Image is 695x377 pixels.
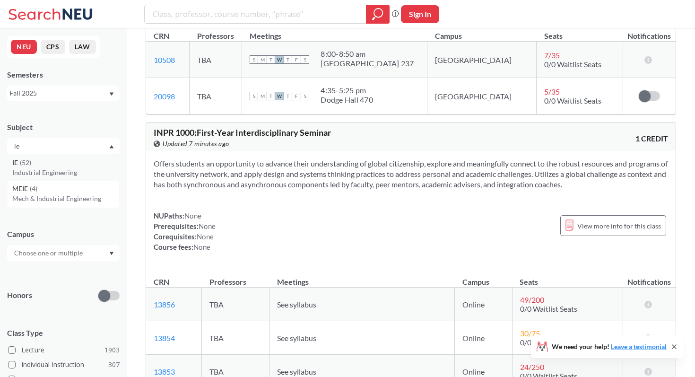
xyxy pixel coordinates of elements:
[109,92,114,96] svg: Dropdown arrow
[154,277,169,287] div: CRN
[7,229,120,239] div: Campus
[193,243,210,251] span: None
[250,92,258,100] span: S
[12,168,119,177] p: Industrial Engineering
[7,245,120,261] div: Dropdown arrow
[321,49,414,59] div: 8:00 - 8:50 am
[544,60,601,69] span: 0/0 Waitlist Seats
[20,158,31,167] span: ( 52 )
[250,55,258,64] span: S
[190,42,242,78] td: TBA
[366,5,390,24] div: magnifying glass
[9,140,89,152] input: Choose one or multiple
[152,6,359,22] input: Class, professor, course number, "phrase"
[544,96,601,105] span: 0/0 Waitlist Seats
[163,139,229,149] span: Updated 7 minutes ago
[154,31,169,41] div: CRN
[427,21,537,42] th: Campus
[109,252,114,255] svg: Dropdown arrow
[190,21,242,42] th: Professors
[8,359,120,371] label: Individual Instruction
[7,70,120,80] div: Semesters
[623,267,676,288] th: Notifications
[277,367,316,376] span: See syllabus
[520,338,577,347] span: 0/0 Waitlist Seats
[427,42,537,78] td: [GEOGRAPHIC_DATA]
[269,267,455,288] th: Meetings
[292,55,301,64] span: F
[258,55,267,64] span: M
[321,95,373,105] div: Dodge Hall 470
[258,92,267,100] span: M
[184,211,201,220] span: None
[284,92,292,100] span: T
[202,267,269,288] th: Professors
[202,321,269,355] td: TBA
[277,300,316,309] span: See syllabus
[301,92,309,100] span: S
[372,8,383,21] svg: magnifying glass
[9,88,108,98] div: Fall 2025
[623,21,676,42] th: Notifications
[267,92,275,100] span: T
[577,220,661,232] span: View more info for this class
[552,343,667,350] span: We need your help!
[11,40,37,54] button: NEU
[427,78,537,114] td: [GEOGRAPHIC_DATA]
[277,333,316,342] span: See syllabus
[109,145,114,149] svg: Dropdown arrow
[202,288,269,321] td: TBA
[242,21,427,42] th: Meetings
[12,194,119,203] p: Mech & Industrial Engineering
[154,92,175,101] a: 20098
[520,304,577,313] span: 0/0 Waitlist Seats
[7,138,120,154] div: Dropdown arrowIE(52)Industrial EngineeringMEIE(4)Mech & Industrial Engineering
[154,55,175,64] a: 10508
[154,367,175,376] a: 13853
[7,122,120,132] div: Subject
[520,295,544,304] span: 49 / 200
[154,158,668,190] section: Offers students an opportunity to advance their understanding of global citizenship, explore and ...
[275,92,284,100] span: W
[611,342,667,351] a: Leave a testimonial
[108,359,120,370] span: 307
[104,345,120,355] span: 1903
[292,92,301,100] span: F
[7,328,120,338] span: Class Type
[199,222,216,230] span: None
[7,86,120,101] div: Fall 2025Dropdown arrow
[455,267,513,288] th: Campus
[190,78,242,114] td: TBA
[537,21,623,42] th: Seats
[284,55,292,64] span: T
[154,333,175,342] a: 13854
[267,55,275,64] span: T
[401,5,439,23] button: Sign In
[512,267,623,288] th: Seats
[520,362,544,371] span: 24 / 250
[544,51,560,60] span: 7 / 35
[41,40,65,54] button: CPS
[9,247,89,259] input: Choose one or multiple
[154,300,175,309] a: 13856
[197,232,214,241] span: None
[275,55,284,64] span: W
[321,59,414,68] div: [GEOGRAPHIC_DATA] 237
[321,86,373,95] div: 4:35 - 5:25 pm
[12,184,30,194] span: MEIE
[7,290,32,301] p: Honors
[30,184,37,193] span: ( 4 )
[12,158,20,168] span: IE
[544,87,560,96] span: 5 / 35
[154,210,216,252] div: NUPaths: Prerequisites: Corequisites: Course fees:
[154,127,331,138] span: INPR 1000 : First-Year Interdisciplinary Seminar
[635,133,668,144] span: 1 CREDIT
[8,344,120,356] label: Lecture
[69,40,96,54] button: LAW
[520,329,540,338] span: 30 / 75
[455,288,513,321] td: Online
[455,321,513,355] td: Online
[301,55,309,64] span: S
